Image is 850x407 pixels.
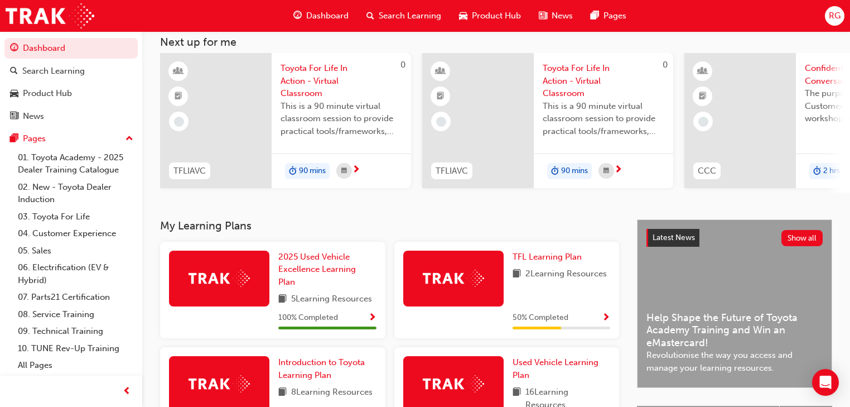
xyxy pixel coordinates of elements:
[530,4,582,27] a: news-iconNews
[603,164,609,178] span: calendar-icon
[4,38,138,59] a: Dashboard
[13,179,138,208] a: 02. New - Toyota Dealer Induction
[189,375,250,392] img: Trak
[379,9,441,22] span: Search Learning
[13,289,138,306] a: 07. Parts21 Certification
[13,323,138,340] a: 09. Technical Training
[13,225,138,242] a: 04. Customer Experience
[13,259,138,289] a: 06. Electrification (EV & Hybrid)
[4,128,138,149] button: Pages
[698,165,716,178] span: CCC
[699,64,707,79] span: learningResourceType_INSTRUCTOR_LED-icon
[450,4,530,27] a: car-iconProduct Hub
[436,117,446,127] span: learningRecordVerb_NONE-icon
[291,293,372,307] span: 5 Learning Resources
[4,83,138,104] a: Product Hub
[812,369,839,396] div: Open Intercom Messenger
[278,293,287,307] span: book-icon
[278,357,365,380] span: Introduction to Toyota Learning Plan
[10,112,18,122] span: news-icon
[13,357,138,374] a: All Pages
[582,4,635,27] a: pages-iconPages
[13,242,138,260] a: 05. Sales
[513,357,598,380] span: Used Vehicle Learning Plan
[22,65,85,78] div: Search Learning
[423,375,484,392] img: Trak
[698,117,708,127] span: learningRecordVerb_NONE-icon
[368,313,376,323] span: Show Progress
[591,9,599,23] span: pages-icon
[278,251,376,289] a: 2025 Used Vehicle Excellence Learning Plan
[281,100,402,138] span: This is a 90 minute virtual classroom session to provide practical tools/frameworks, behaviours a...
[366,9,374,23] span: search-icon
[437,64,445,79] span: learningResourceType_INSTRUCTOR_LED-icon
[653,233,695,242] span: Latest News
[646,312,823,349] span: Help Shape the Future of Toyota Academy Training and Win an eMastercard!
[437,89,445,104] span: booktick-icon
[513,252,582,262] span: TFL Learning Plan
[825,6,844,26] button: RG
[422,53,673,188] a: 0TFLIAVCToyota For Life In Action - Virtual ClassroomThis is a 90 minute virtual classroom sessio...
[543,62,664,100] span: Toyota For Life In Action - Virtual Classroom
[472,9,521,22] span: Product Hub
[513,312,568,324] span: 50 % Completed
[368,311,376,325] button: Show Progress
[293,9,302,23] span: guage-icon
[436,165,468,178] span: TFLIAVC
[543,100,664,138] span: This is a 90 minute virtual classroom session to provide practical tools/frameworks, behaviours a...
[278,252,356,287] span: 2025 Used Vehicle Excellence Learning Plan
[13,340,138,357] a: 10. TUNE Rev-Up Training
[23,110,44,123] div: News
[539,9,547,23] span: news-icon
[513,356,611,381] a: Used Vehicle Learning Plan
[781,230,823,246] button: Show all
[23,132,46,145] div: Pages
[173,165,206,178] span: TFLIAVC
[551,164,559,179] span: duration-icon
[603,9,626,22] span: Pages
[278,312,338,324] span: 100 % Completed
[459,9,467,23] span: car-icon
[10,134,18,144] span: pages-icon
[352,165,360,175] span: next-icon
[663,60,668,70] span: 0
[306,9,349,22] span: Dashboard
[341,164,347,178] span: calendar-icon
[142,36,850,49] h3: Next up for me
[284,4,358,27] a: guage-iconDashboard
[423,270,484,287] img: Trak
[10,66,18,76] span: search-icon
[13,306,138,323] a: 08. Service Training
[10,44,18,54] span: guage-icon
[174,117,184,127] span: learningRecordVerb_NONE-icon
[125,132,133,146] span: up-icon
[525,267,607,281] span: 2 Learning Resources
[189,270,250,287] img: Trak
[513,251,586,264] a: TFL Learning Plan
[23,87,72,100] div: Product Hub
[513,267,521,281] span: book-icon
[175,89,182,104] span: booktick-icon
[4,106,138,127] a: News
[823,165,840,178] span: 2 hrs
[646,349,823,374] span: Revolutionise the way you access and manage your learning resources.
[561,165,588,178] span: 90 mins
[291,386,373,400] span: 8 Learning Resources
[552,9,573,22] span: News
[646,229,823,247] a: Latest NewsShow all
[602,311,610,325] button: Show Progress
[6,3,94,28] img: Trak
[13,208,138,226] a: 03. Toyota For Life
[13,149,138,179] a: 01. Toyota Academy - 2025 Dealer Training Catalogue
[614,165,622,175] span: next-icon
[4,36,138,128] button: DashboardSearch LearningProduct HubNews
[299,165,326,178] span: 90 mins
[829,9,841,22] span: RG
[278,386,287,400] span: book-icon
[10,89,18,99] span: car-icon
[278,356,376,381] a: Introduction to Toyota Learning Plan
[400,60,405,70] span: 0
[699,89,707,104] span: booktick-icon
